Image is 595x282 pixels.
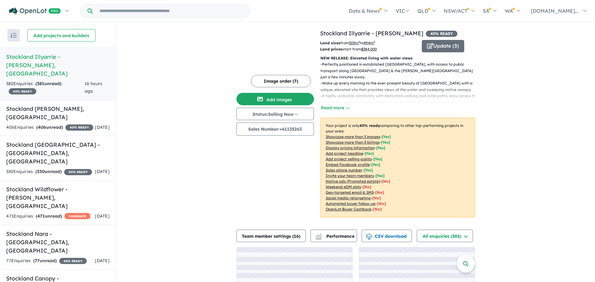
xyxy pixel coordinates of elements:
[326,168,362,172] u: Sales phone number
[320,80,480,93] p: - Wake up every morning to the ever-present beauty of [GEOGRAPHIC_DATA] with a unique, elevated s...
[33,258,57,263] strong: ( unread)
[315,236,322,240] img: bar-chart.svg
[359,123,380,128] b: 45 % ready
[326,162,370,167] u: Embed Facebook profile
[326,140,380,145] u: Showcase more than 3 listings
[376,173,385,178] span: [ Yes ]
[320,118,475,217] p: Your project is only comparing to other top-performing projects in your area: - - - - - - - - - -...
[6,185,110,210] h5: Stockland Wildflower - [PERSON_NAME] , [GEOGRAPHIC_DATA]
[9,7,61,15] img: Openlot PRO Logo White
[36,213,62,219] strong: ( unread)
[6,168,92,176] div: 330 Enquir ies
[59,258,87,264] span: 45 % READY
[37,81,44,86] span: 381
[373,157,382,161] span: [ Yes ]
[320,40,417,46] p: from
[6,141,110,166] h5: Stockland [GEOGRAPHIC_DATA] - [GEOGRAPHIC_DATA] , [GEOGRAPHIC_DATA]
[6,105,110,121] h5: Stockland [PERSON_NAME] , [GEOGRAPHIC_DATA]
[362,230,412,242] button: CSV download
[373,207,382,211] span: [No]
[38,124,46,130] span: 406
[381,140,390,145] span: [ Yes ]
[326,173,374,178] u: Invite your team members
[426,31,457,37] span: 45 % READY
[236,230,306,242] button: Team member settings (16)
[365,151,374,156] span: [ Yes ]
[85,81,102,94] span: 16 hours ago
[417,230,473,242] button: All enquiries (382)
[320,41,340,45] b: Land sizes
[236,108,314,120] button: Status:Selling Now
[64,169,92,175] span: 40 % READY
[294,233,299,239] span: 16
[366,234,372,240] img: download icon
[326,184,361,189] u: Weekend eDM slots
[375,190,384,195] span: [No]
[36,124,63,130] strong: ( unread)
[381,179,390,184] span: [No]
[320,46,417,52] p: start from
[251,75,311,87] button: Image order (7)
[320,47,342,51] b: Land prices
[326,196,371,200] u: Social media retargeting
[326,201,376,206] u: Automated buyer follow-up
[363,184,371,189] span: [No]
[236,93,314,105] button: Add images
[35,258,40,263] span: 77
[6,124,93,131] div: 406 Enquir ies
[372,196,381,200] span: [No]
[326,157,372,161] u: Add project selling-points
[6,80,85,95] div: 382 Enquir ies
[35,169,62,174] strong: ( unread)
[37,213,45,219] span: 471
[326,151,363,156] u: Add project headline
[236,123,314,136] button: Sales Number:+61135263
[326,190,374,195] u: Geo-targeted email & SMS
[326,145,375,150] u: Display pricing information
[358,40,360,44] sup: 2
[95,258,110,263] span: [DATE]
[37,169,45,174] span: 330
[315,234,321,237] img: line-chart.svg
[361,47,377,51] u: $ 384,000
[6,257,87,265] div: 77 Enquir ies
[371,162,380,167] span: [ Yes ]
[320,61,480,80] p: - Perfectly positioned in established [GEOGRAPHIC_DATA], with access to public transport along [G...
[360,41,375,45] span: to
[326,207,372,211] u: OpenLot Buyer Cashback
[364,168,373,172] span: [ Yes ]
[95,169,110,174] span: [DATE]
[95,213,110,219] span: [DATE]
[373,40,375,44] sup: 2
[349,41,360,45] u: 303 m
[376,145,385,150] span: [ Yes ]
[65,124,93,131] span: 40 % READY
[6,230,110,255] h5: Stockland Nara - [GEOGRAPHIC_DATA] , [GEOGRAPHIC_DATA]
[6,213,90,220] div: 471 Enquir ies
[9,88,36,94] span: 45 % READY
[531,8,579,14] span: [DOMAIN_NAME]...
[382,134,391,139] span: [ Yes ]
[95,124,110,130] span: [DATE]
[316,233,355,239] span: Performance
[311,230,357,242] button: Performance
[320,93,480,106] p: - A highly walkable community with dedicated walking and cycle paths, easy access to local parks ...
[11,33,17,38] img: sort.svg
[377,201,386,206] span: [No]
[27,29,95,41] button: Add projects and builders
[320,104,350,111] button: Read more
[35,81,61,86] strong: ( unread)
[422,40,464,52] button: Update (3)
[6,53,110,78] h5: Stockland Illyarrie - [PERSON_NAME] , [GEOGRAPHIC_DATA]
[64,213,90,219] span: CASHBACK
[320,30,423,37] a: Stockland Illyarrie - [PERSON_NAME]
[326,134,380,139] u: Showcase more than 3 images
[320,55,475,61] p: NEW RELEASE: Elevated living with water views
[94,4,249,18] input: Try estate name, suburb, builder or developer
[364,41,375,45] u: 494 m
[326,179,380,184] u: Native ads (Promoted estate)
